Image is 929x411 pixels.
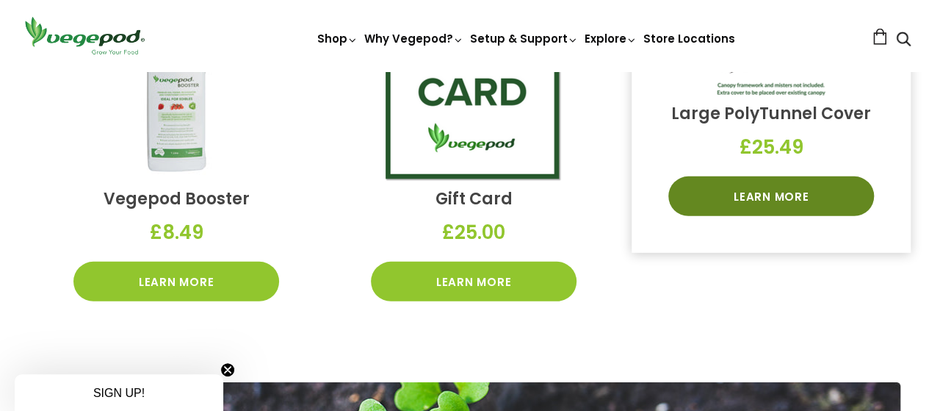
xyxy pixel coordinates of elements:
a: Learn More [73,262,279,301]
button: Close teaser [220,362,235,377]
img: Vegepod [18,15,151,57]
a: Shop [317,31,358,46]
a: Store Locations [643,31,735,46]
div: SIGN UP!Close teaser [15,374,223,411]
a: Learn More [371,262,576,301]
a: Search [896,33,911,49]
span: SIGN UP! [93,387,145,399]
a: Large PolyTunnel Cover [671,102,871,125]
div: £8.49 [59,211,294,254]
a: Explore [585,31,637,46]
img: Vegepod Booster [88,4,264,181]
a: Setup & Support [470,31,579,46]
a: Learn More [668,176,874,216]
div: £25.49 [654,126,889,169]
div: £25.00 [356,211,591,254]
a: Vegepod Booster [104,187,250,210]
a: Gift Card [435,187,513,210]
a: Why Vegepod? [364,31,464,46]
img: Gift Card [386,4,562,181]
